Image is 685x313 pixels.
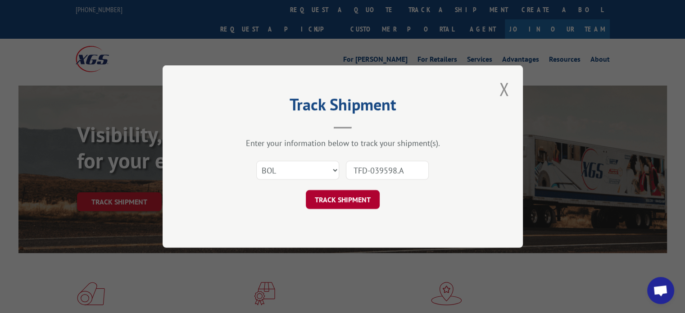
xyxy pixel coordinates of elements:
[346,161,429,180] input: Number(s)
[496,77,512,101] button: Close modal
[208,138,478,148] div: Enter your information below to track your shipment(s).
[647,277,674,304] a: Open chat
[208,98,478,115] h2: Track Shipment
[306,190,380,209] button: TRACK SHIPMENT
